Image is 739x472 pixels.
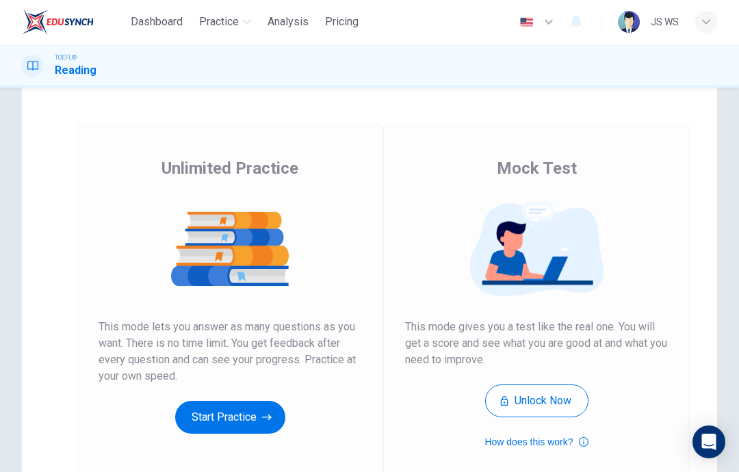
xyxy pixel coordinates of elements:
[194,10,257,34] button: Practice
[199,14,239,30] span: Practice
[175,401,285,434] button: Start Practice
[497,157,577,179] span: Mock Test
[325,14,359,30] span: Pricing
[484,434,588,450] button: How does this work?
[55,62,96,79] h1: Reading
[618,11,640,33] img: Profile picture
[405,319,668,368] span: This mode gives you a test like the real one. You will get a score and see what you are good at a...
[692,425,725,458] div: Open Intercom Messenger
[55,53,77,62] span: TOEFL®
[485,384,588,417] button: Unlock Now
[268,14,309,30] span: Analysis
[22,8,125,36] a: EduSynch logo
[651,14,679,30] div: ๋JS WS
[320,10,364,34] button: Pricing
[22,8,94,36] img: EduSynch logo
[262,10,314,34] button: Analysis
[125,10,188,34] button: Dashboard
[99,319,361,384] span: This mode lets you answer as many questions as you want. There is no time limit. You get feedback...
[161,157,298,179] span: Unlimited Practice
[518,17,535,27] img: en
[131,14,183,30] span: Dashboard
